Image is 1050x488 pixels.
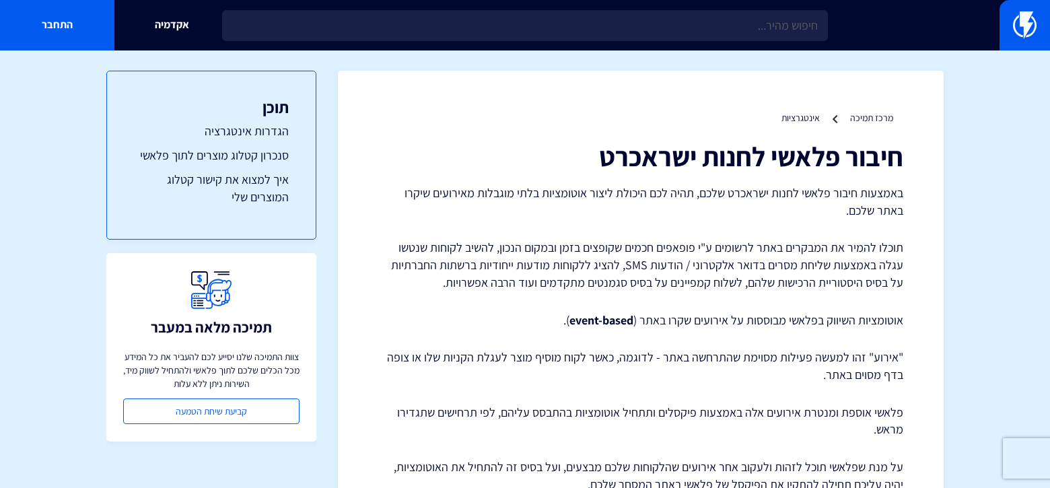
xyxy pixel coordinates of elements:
strong: event-based [569,312,633,328]
input: חיפוש מהיר... [222,10,828,41]
p: פלאשי אוספת ומנטרת אירועים אלה באמצעות פיקסלים ותתחיל אוטומציות בהתבסס עליהם, לפי תרחישים שתגדירו... [378,404,903,438]
p: תוכלו להמיר את המבקרים באתר לרשומים ע"י פופאפים חכמים שקופצים בזמן ובמקום הנכון, להשיב לקוחות שנט... [378,239,903,291]
a: קביעת שיחת הטמעה [123,398,300,424]
p: "אירוע" זהו למעשה פעילות מסוימת שהתרחשה באתר - לדוגמה, כאשר לקוח מוסיף מוצר לעגלת הקניות שלו או צ... [378,349,903,383]
a: מרכז תמיכה [850,112,893,124]
a: סנכרון קטלוג מוצרים לתוך פלאשי [134,147,289,164]
p: אוטומציות השיווק בפלאשי מבוססות על אירועים שקרו באתר ( ). [378,312,903,329]
a: הגדרות אינטגרציה [134,123,289,140]
p: באמצעות חיבור פלאשי לחנות ישראכרט שלכם, תהיה לכם היכולת ליצור אוטומציות בלתי מוגבלות מאירועים שיק... [378,184,903,219]
p: צוות התמיכה שלנו יסייע לכם להעביר את כל המידע מכל הכלים שלכם לתוך פלאשי ולהתחיל לשווק מיד, השירות... [123,350,300,390]
a: אינטגרציות [781,112,820,124]
a: איך למצוא את קישור קטלוג המוצרים שלי [134,171,289,205]
h1: חיבור פלאשי לחנות ישראכרט [378,141,903,171]
h3: תוכן [134,98,289,116]
h3: תמיכה מלאה במעבר [151,319,272,335]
